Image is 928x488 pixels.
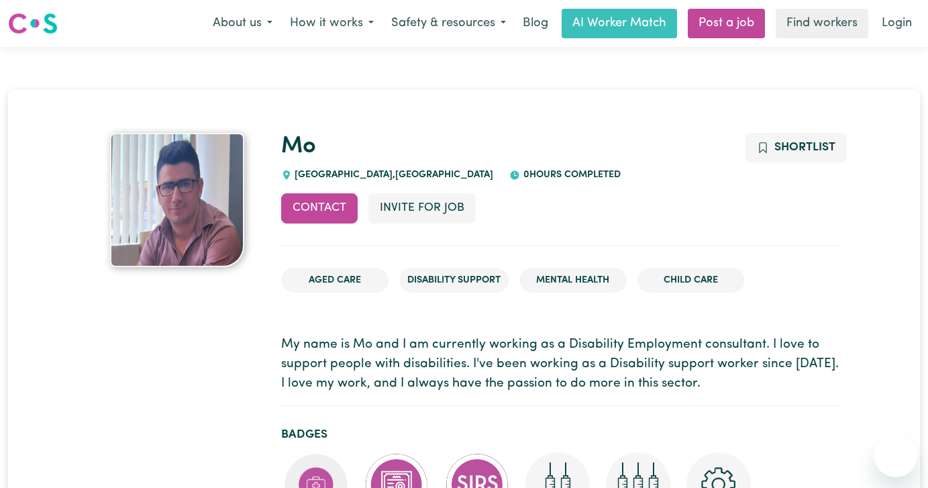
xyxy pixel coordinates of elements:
[8,8,58,39] a: Careseekers logo
[368,193,476,223] button: Invite for Job
[774,142,835,153] span: Shortlist
[562,9,677,38] a: AI Worker Match
[281,135,316,158] a: Mo
[110,133,244,267] img: Mo
[637,268,745,293] li: Child care
[8,11,58,36] img: Careseekers logo
[281,268,389,293] li: Aged Care
[874,9,920,38] a: Login
[281,193,358,223] button: Contact
[281,9,382,38] button: How it works
[745,133,847,162] button: Add to shortlist
[382,9,515,38] button: Safety & resources
[281,428,839,442] h2: Badges
[519,268,627,293] li: Mental Health
[874,434,917,477] iframe: Button to launch messaging window
[688,9,765,38] a: Post a job
[281,336,839,393] p: My name is Mo and I am currently working as a Disability Employment consultant. I love to support...
[204,9,281,38] button: About us
[292,170,494,180] span: [GEOGRAPHIC_DATA] , [GEOGRAPHIC_DATA]
[520,170,621,180] span: 0 hours completed
[515,9,556,38] a: Blog
[776,9,868,38] a: Find workers
[90,133,265,267] a: Mo's profile picture'
[399,268,509,293] li: Disability Support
